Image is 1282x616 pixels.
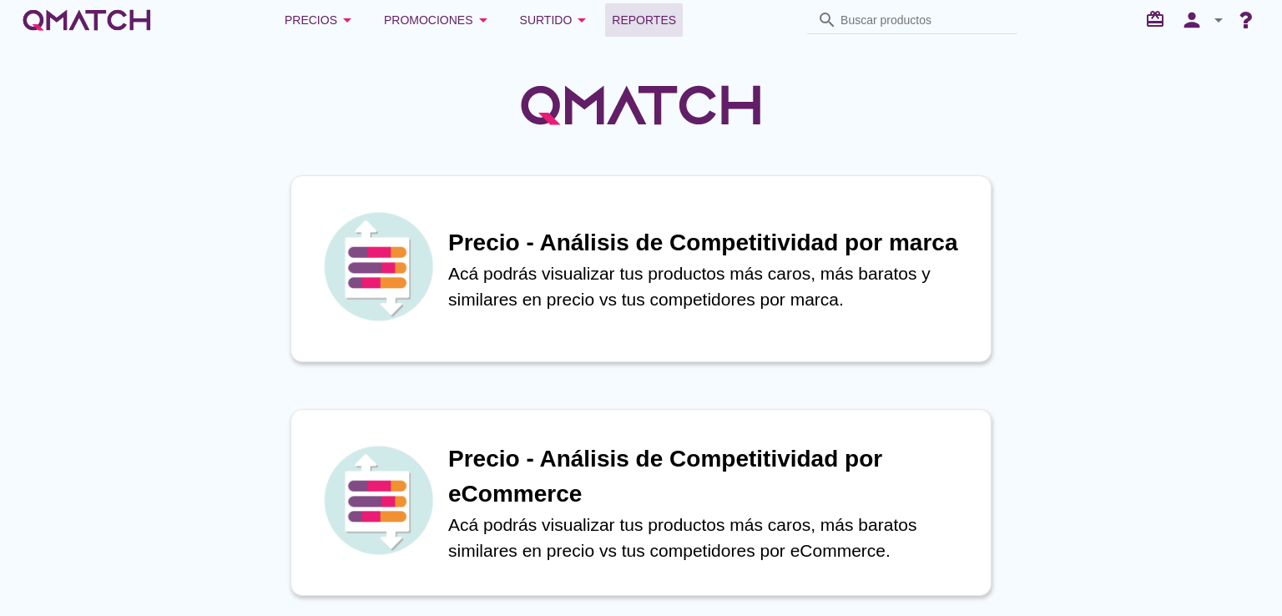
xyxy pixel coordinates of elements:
[448,442,974,512] h1: Precio - Análisis de Competitividad por eCommerce
[267,409,1015,596] a: iconPrecio - Análisis de Competitividad por eCommerceAcá podrás visualizar tus productos más caro...
[605,3,683,37] a: Reportes
[267,175,1015,362] a: iconPrecio - Análisis de Competitividad por marcaAcá podrás visualizar tus productos más caros, m...
[1175,8,1209,32] i: person
[612,10,676,30] span: Reportes
[473,10,493,30] i: arrow_drop_down
[320,208,437,325] img: icon
[371,3,507,37] button: Promociones
[337,10,357,30] i: arrow_drop_down
[817,10,837,30] i: search
[20,3,154,37] a: white-qmatch-logo
[1145,9,1172,29] i: redeem
[448,260,974,313] p: Acá podrás visualizar tus productos más caros, más baratos y similares en precio vs tus competido...
[572,10,592,30] i: arrow_drop_down
[384,10,493,30] div: Promociones
[448,225,974,260] h1: Precio - Análisis de Competitividad por marca
[520,10,593,30] div: Surtido
[271,3,371,37] button: Precios
[1209,10,1229,30] i: arrow_drop_down
[285,10,357,30] div: Precios
[320,442,437,558] img: icon
[507,3,606,37] button: Surtido
[840,7,1007,33] input: Buscar productos
[516,63,766,147] img: QMatchLogo
[448,512,974,564] p: Acá podrás visualizar tus productos más caros, más baratos similares en precio vs tus competidore...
